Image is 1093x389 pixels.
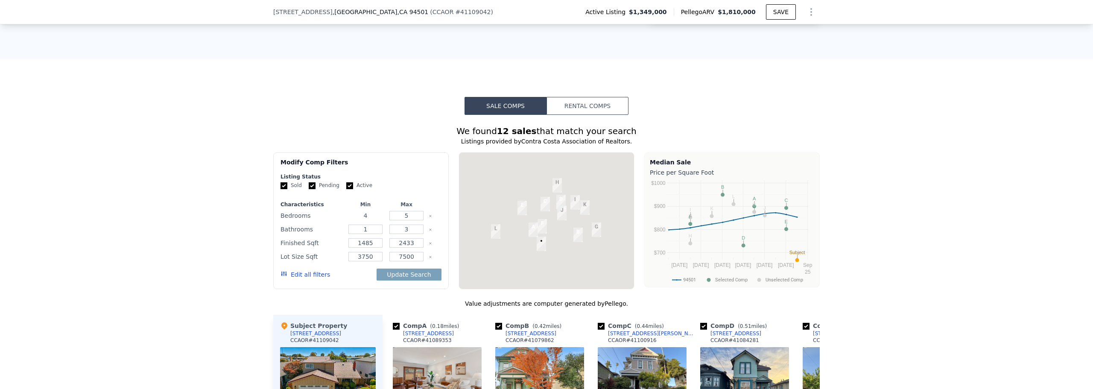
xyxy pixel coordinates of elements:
text: [DATE] [693,262,709,268]
text: Unselected Comp [766,277,803,283]
div: Comp D [700,322,770,330]
text: Selected Comp [715,277,748,283]
div: CCAOR # 41084281 [710,337,759,344]
text: 25 [805,269,811,275]
text: Sep [803,262,812,268]
div: 2160 Alameda Ave [580,200,590,215]
text: [DATE] [672,262,688,268]
div: CCAOR # 41109042 [290,337,339,344]
text: [DATE] [778,262,794,268]
div: Listing Status [281,173,441,180]
button: SAVE [766,4,796,20]
button: Show Options [803,3,820,20]
div: [STREET_ADDRESS] [710,330,761,337]
button: Clear [429,214,432,218]
button: Clear [429,228,432,231]
div: 604 Pond Isle [538,219,547,234]
div: Listings provided by Contra Costa Association of Realtors . [273,137,820,146]
a: [STREET_ADDRESS] [700,330,761,337]
div: Max [388,201,425,208]
div: 420 Camden Rd [537,237,546,251]
text: G [752,202,756,207]
span: , CA 94501 [397,9,428,15]
a: [STREET_ADDRESS] [495,330,556,337]
text: F [689,214,692,219]
text: B [721,184,724,190]
div: [STREET_ADDRESS] [813,330,864,337]
div: 2024 Encinal Ave [556,195,566,209]
div: Comp A [393,322,462,330]
button: Clear [429,255,432,259]
text: C [785,198,788,203]
span: # 41109042 [455,9,491,15]
text: I [690,207,691,212]
text: [DATE] [714,262,731,268]
div: Price per Square Foot [650,167,814,178]
text: E [785,219,788,224]
div: 1630 Dayton Ave [517,201,527,215]
button: Sale Comps [465,97,546,115]
span: ( miles) [631,323,667,329]
text: [DATE] [735,262,751,268]
text: $700 [654,250,666,256]
label: Active [346,182,372,189]
div: 1909 Sandcreek Way [529,222,538,237]
span: Pellego ARV [681,8,718,16]
text: D [742,235,745,240]
strong: 12 sales [497,126,537,136]
span: , [GEOGRAPHIC_DATA] [333,8,428,16]
div: [STREET_ADDRESS] [290,330,341,337]
div: CCAOR # 41100916 [608,337,657,344]
div: CCAOR # 41098795 [813,337,862,344]
div: Min [347,201,384,208]
span: 0.42 [535,323,546,329]
div: 2055 San Jose Ave [557,206,567,220]
span: CCAOR [433,9,454,15]
div: 2106 Alameda Ave [570,195,580,210]
text: $900 [654,203,666,209]
text: $1000 [651,180,666,186]
span: 0.51 [740,323,751,329]
text: Subject [789,250,805,255]
button: Clear [429,242,432,245]
span: 0.44 [637,323,648,329]
text: A [753,196,756,201]
span: ( miles) [734,323,770,329]
div: Comp C [598,322,667,330]
label: Sold [281,182,302,189]
button: Update Search [377,269,441,281]
div: [STREET_ADDRESS][PERSON_NAME] [608,330,697,337]
div: Bedrooms [281,210,343,222]
div: 1018 Oak St [592,222,601,237]
text: $800 [654,227,666,233]
div: Comp B [495,322,565,330]
span: ( miles) [427,323,462,329]
div: 325 Harbor Light Rd [491,224,500,239]
input: Pending [309,182,316,189]
label: Pending [309,182,339,189]
a: [STREET_ADDRESS] [803,330,864,337]
div: [STREET_ADDRESS] [506,330,556,337]
input: Sold [281,182,287,189]
div: Characteristics [281,201,343,208]
div: CCAOR # 41089353 [403,337,452,344]
span: $1,349,000 [629,8,667,16]
text: 94501 [683,277,696,283]
text: [DATE] [757,262,773,268]
div: Subject Property [280,322,347,330]
span: 0.18 [432,323,444,329]
text: L [732,194,735,199]
span: $1,810,000 [718,9,756,15]
div: 1850 Central Ave [552,178,562,193]
div: Finished Sqft [281,237,343,249]
div: Lot Size Sqft [281,251,343,263]
text: J [764,205,766,211]
span: ( miles) [529,323,565,329]
button: Rental Comps [546,97,628,115]
svg: A chart. [650,178,814,285]
div: We found that match your search [273,125,820,137]
div: Modify Comp Filters [281,158,441,173]
text: H [689,233,692,238]
a: [STREET_ADDRESS] [393,330,454,337]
